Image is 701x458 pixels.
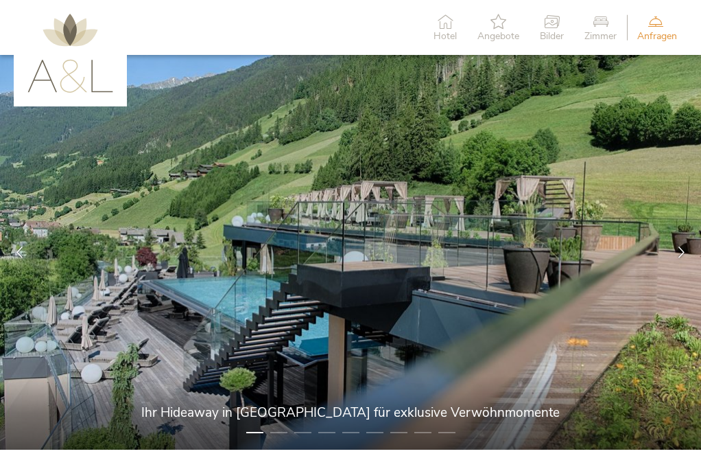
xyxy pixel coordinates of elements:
[477,32,519,41] span: Angebote
[584,32,617,41] span: Zimmer
[540,32,564,41] span: Bilder
[27,14,113,93] img: AMONTI & LUNARIS Wellnessresort
[637,32,677,41] span: Anfragen
[433,32,457,41] span: Hotel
